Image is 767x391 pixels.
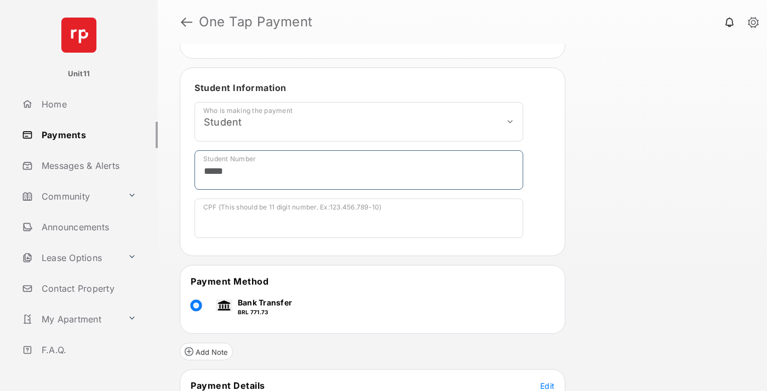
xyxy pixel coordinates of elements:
[18,306,123,332] a: My Apartment
[191,380,265,391] span: Payment Details
[18,122,158,148] a: Payments
[199,15,313,29] strong: One Tap Payment
[18,245,123,271] a: Lease Options
[180,343,233,360] button: Add Note
[18,183,123,209] a: Community
[540,381,554,390] span: Edit
[216,299,232,311] img: bank.png
[61,18,96,53] img: svg+xml;base64,PHN2ZyB4bWxucz0iaHR0cDovL3d3dy53My5vcmcvMjAwMC9zdmciIHdpZHRoPSI2NCIgaGVpZ2h0PSI2NC...
[18,91,158,117] a: Home
[238,308,292,316] p: BRL 771.73
[238,297,292,308] p: Bank Transfer
[194,82,287,93] span: Student Information
[540,380,554,391] button: Edit
[191,276,268,287] span: Payment Method
[18,275,158,302] a: Contact Property
[18,337,158,363] a: F.A.Q.
[68,69,90,80] p: Unit11
[18,214,158,240] a: Announcements
[18,152,158,179] a: Messages & Alerts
